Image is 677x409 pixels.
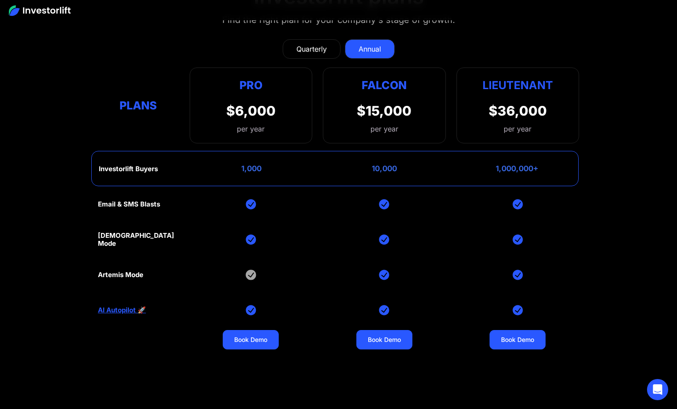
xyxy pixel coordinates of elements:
div: 1,000 [241,164,262,173]
div: $36,000 [489,103,547,119]
div: 1,000,000+ [496,164,539,173]
a: Book Demo [223,330,279,349]
div: Open Intercom Messenger [647,379,668,400]
div: [DEMOGRAPHIC_DATA] Mode [98,232,179,248]
a: AI Autopilot 🚀 [98,306,146,314]
div: per year [370,124,398,134]
div: Plans [98,97,179,114]
div: Email & SMS Blasts [98,200,160,208]
div: $6,000 [226,103,276,119]
div: $15,000 [357,103,411,119]
div: 10,000 [372,164,397,173]
a: Book Demo [490,330,546,349]
div: Artemis Mode [98,271,143,279]
strong: Lieutenant [483,79,553,92]
div: Annual [359,44,381,54]
div: Quarterly [296,44,327,54]
div: Investorlift Buyers [99,165,158,173]
div: Falcon [362,77,407,94]
div: Pro [226,77,276,94]
a: Book Demo [356,330,412,349]
div: per year [504,124,531,134]
div: per year [226,124,276,134]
